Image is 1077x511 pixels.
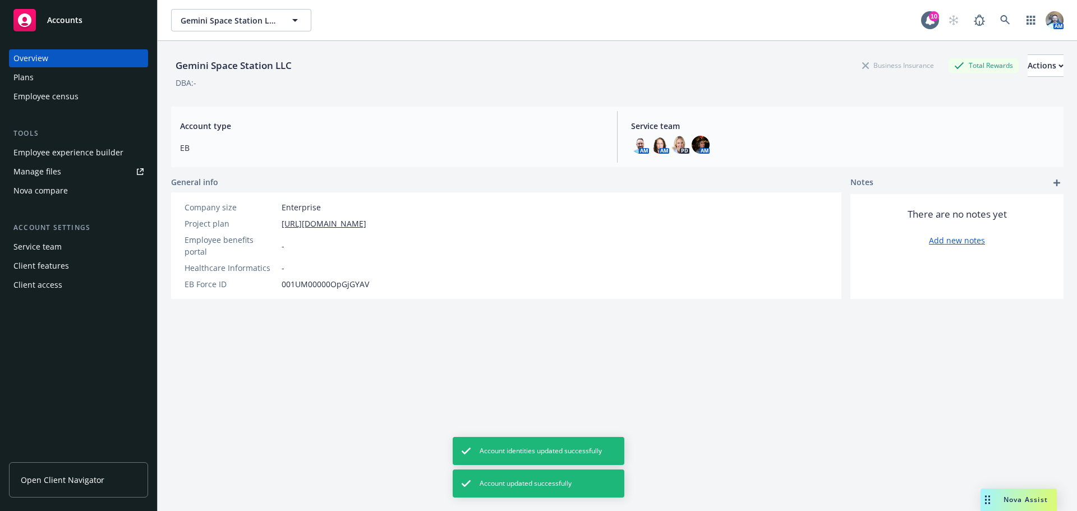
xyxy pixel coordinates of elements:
[651,136,669,154] img: photo
[9,128,148,139] div: Tools
[171,58,296,73] div: Gemini Space Station LLC
[631,136,649,154] img: photo
[13,163,61,181] div: Manage files
[857,58,940,72] div: Business Insurance
[13,68,34,86] div: Plans
[47,16,82,25] span: Accounts
[1028,54,1064,77] button: Actions
[9,238,148,256] a: Service team
[185,234,277,257] div: Employee benefits portal
[1046,11,1064,29] img: photo
[9,222,148,233] div: Account settings
[13,238,62,256] div: Service team
[929,11,939,21] div: 10
[929,234,985,246] a: Add new notes
[180,142,604,154] span: EB
[850,176,873,190] span: Notes
[9,144,148,162] a: Employee experience builder
[176,77,196,89] div: DBA: -
[1004,495,1048,504] span: Nova Assist
[9,276,148,294] a: Client access
[908,208,1007,221] span: There are no notes yet
[13,182,68,200] div: Nova compare
[13,257,69,275] div: Client features
[185,201,277,213] div: Company size
[9,88,148,105] a: Employee census
[282,278,369,290] span: 001UM00000OpGjGYAV
[21,474,104,486] span: Open Client Navigator
[13,144,123,162] div: Employee experience builder
[171,9,311,31] button: Gemini Space Station LLC
[9,163,148,181] a: Manage files
[942,9,965,31] a: Start snowing
[282,201,321,213] span: Enterprise
[185,262,277,274] div: Healthcare Informatics
[949,58,1019,72] div: Total Rewards
[180,120,604,132] span: Account type
[994,9,1016,31] a: Search
[480,446,602,456] span: Account identities updated successfully
[9,257,148,275] a: Client features
[13,49,48,67] div: Overview
[1028,55,1064,76] div: Actions
[13,276,62,294] div: Client access
[185,278,277,290] div: EB Force ID
[171,176,218,188] span: General info
[181,15,278,26] span: Gemini Space Station LLC
[968,9,991,31] a: Report a Bug
[9,182,148,200] a: Nova compare
[282,240,284,252] span: -
[9,68,148,86] a: Plans
[282,262,284,274] span: -
[981,489,1057,511] button: Nova Assist
[9,49,148,67] a: Overview
[1050,176,1064,190] a: add
[13,88,79,105] div: Employee census
[981,489,995,511] div: Drag to move
[1020,9,1042,31] a: Switch app
[282,218,366,229] a: [URL][DOMAIN_NAME]
[631,120,1055,132] span: Service team
[185,218,277,229] div: Project plan
[671,136,689,154] img: photo
[480,478,572,489] span: Account updated successfully
[9,4,148,36] a: Accounts
[692,136,710,154] img: photo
